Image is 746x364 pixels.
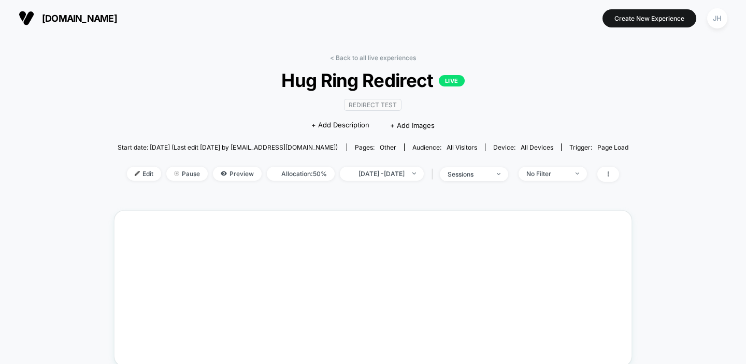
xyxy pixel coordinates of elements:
[597,143,628,151] span: Page Load
[707,8,727,28] div: JH
[355,143,396,151] div: Pages:
[412,172,416,174] img: end
[448,170,489,178] div: sessions
[521,143,553,151] span: all devices
[166,167,208,181] span: Pause
[576,172,579,174] img: end
[118,143,338,151] span: Start date: [DATE] (Last edit [DATE] by [EMAIL_ADDRESS][DOMAIN_NAME])
[602,9,696,27] button: Create New Experience
[526,170,568,178] div: No Filter
[174,171,179,176] img: end
[143,69,603,91] span: Hug Ring Redirect
[447,143,477,151] span: All Visitors
[439,75,465,86] p: LIVE
[213,167,262,181] span: Preview
[267,167,335,181] span: Allocation: 50%
[340,167,424,181] span: [DATE] - [DATE]
[311,120,369,130] span: + Add Description
[330,54,416,62] a: < Back to all live experiences
[127,167,161,181] span: Edit
[42,13,117,24] span: [DOMAIN_NAME]
[429,167,440,182] span: |
[497,173,500,175] img: end
[344,99,401,111] span: Redirect Test
[135,171,140,176] img: edit
[16,10,120,26] button: [DOMAIN_NAME]
[485,143,561,151] span: Device:
[19,10,34,26] img: Visually logo
[412,143,477,151] div: Audience:
[704,8,730,29] button: JH
[390,121,435,129] span: + Add Images
[380,143,396,151] span: other
[569,143,628,151] div: Trigger:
